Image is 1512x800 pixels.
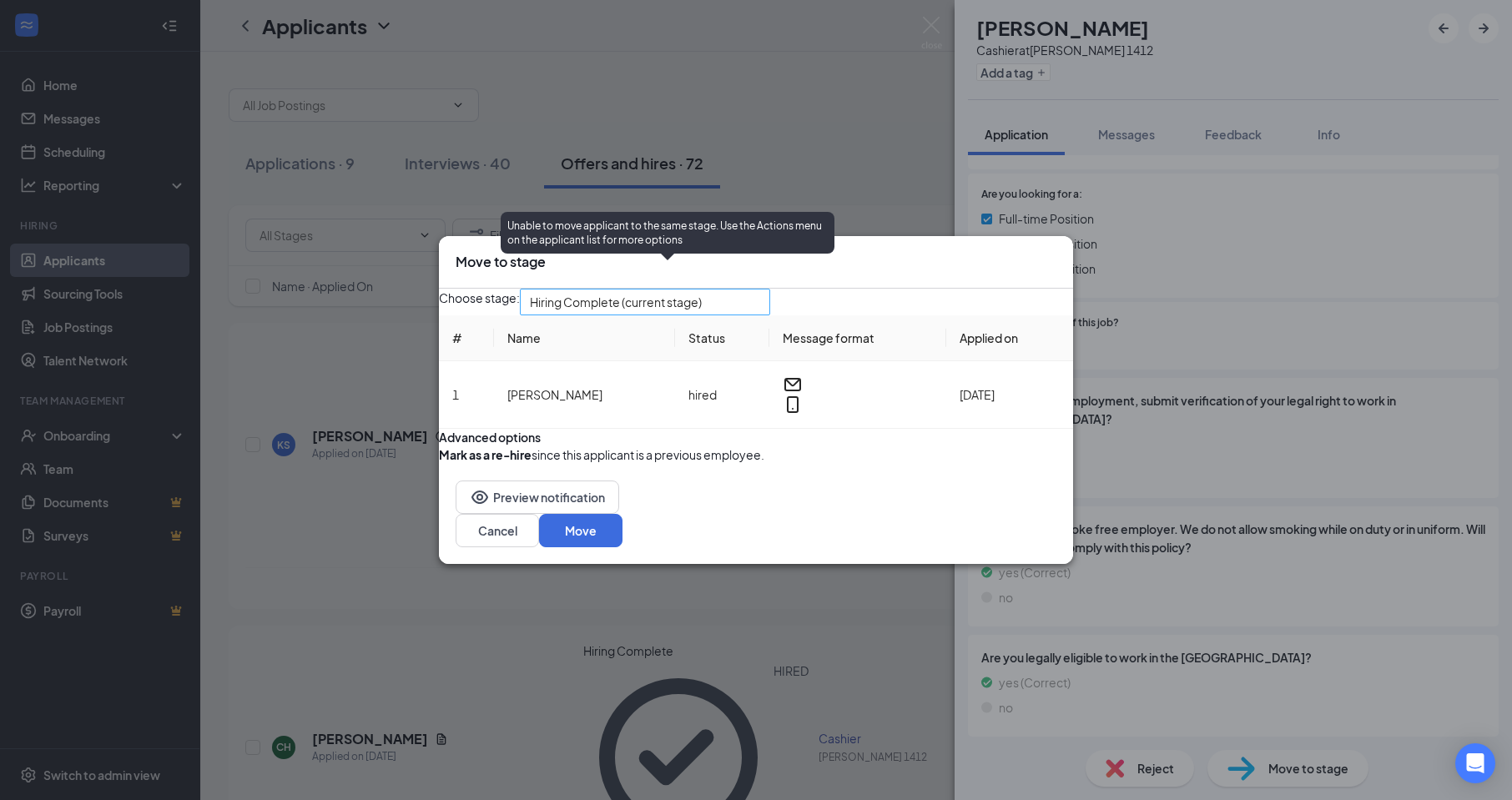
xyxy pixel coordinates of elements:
[494,315,676,361] th: Name
[675,315,769,361] th: Status
[439,429,1073,445] div: Advanced options
[452,387,459,402] span: 1
[439,315,494,361] th: #
[456,481,619,514] button: EyePreview notification
[456,253,546,271] h3: Move to stage
[439,447,532,462] b: Mark as a re-hire
[783,375,803,395] svg: Email
[494,361,676,429] td: [PERSON_NAME]
[1455,743,1495,783] div: Open Intercom Messenger
[439,289,520,315] span: Choose stage:
[530,289,702,314] span: Hiring Complete (current stage)
[946,315,1073,361] th: Applied on
[501,212,834,254] div: Unable to move applicant to the same stage. Use the Actions menu on the applicant list for more o...
[675,361,769,429] td: hired
[470,487,490,507] svg: Eye
[456,514,539,547] button: Cancel
[769,315,946,361] th: Message format
[539,514,622,547] button: Move
[439,445,764,464] div: since this applicant is a previous employee.
[783,395,803,415] svg: MobileSms
[946,361,1073,429] td: [DATE]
